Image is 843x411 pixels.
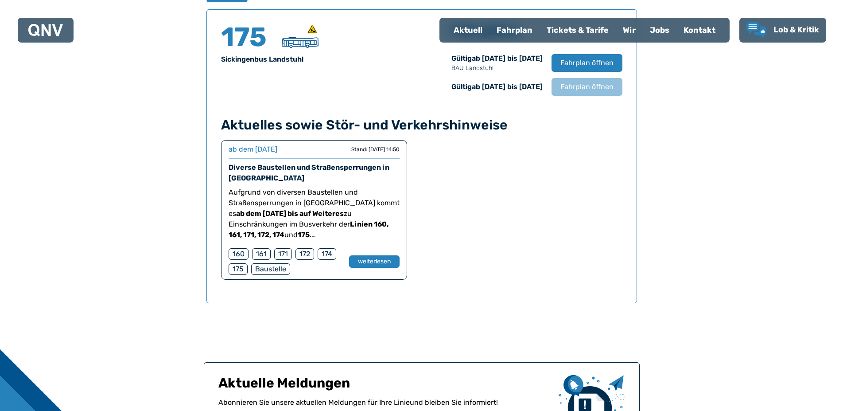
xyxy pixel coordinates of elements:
[298,231,310,239] strong: 175
[28,24,63,36] img: QNV Logo
[229,163,389,182] a: Diverse Baustellen und Straßensperrungen in [GEOGRAPHIC_DATA]
[560,58,614,68] span: Fahrplan öffnen
[451,64,543,73] p: BAU Landstuhl
[676,19,723,42] a: Kontakt
[218,375,552,397] h1: Aktuelle Meldungen
[552,54,622,72] button: Fahrplan öffnen
[773,25,819,35] span: Lob & Kritik
[560,82,614,92] span: Fahrplan öffnen
[251,263,290,275] div: Baustelle
[28,21,63,39] a: QNV Logo
[489,19,540,42] a: Fahrplan
[229,144,277,155] div: ab dem [DATE]
[221,24,274,51] h4: 175
[349,255,400,268] button: weiterlesen
[552,78,622,96] button: Fahrplan öffnen
[746,22,819,38] a: Lob & Kritik
[318,248,336,260] div: 174
[282,37,319,48] img: Überlandbus
[447,19,489,42] a: Aktuell
[229,263,248,275] div: 175
[221,54,411,65] div: Sickingenbus Landstuhl
[274,248,292,260] div: 171
[451,82,543,92] div: Gültig ab [DATE] bis [DATE]
[252,248,271,260] div: 161
[616,19,643,42] a: Wir
[236,209,344,218] strong: ab dem [DATE] bis auf Weiteres
[451,53,543,73] div: Gültig ab [DATE] bis [DATE]
[221,117,622,133] h4: Aktuelles sowie Stör- und Verkehrshinweise
[540,19,616,42] a: Tickets & Tarife
[643,19,676,42] a: Jobs
[229,248,249,260] div: 160
[229,220,388,239] strong: Linien 160, 161, 171, 172, 174
[229,187,400,240] p: Aufgrund von diversen Baustellen und Straßensperrungen in [GEOGRAPHIC_DATA] kommt es zu Einschrän...
[295,248,314,260] div: 172
[351,146,400,153] div: Stand: [DATE] 14:50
